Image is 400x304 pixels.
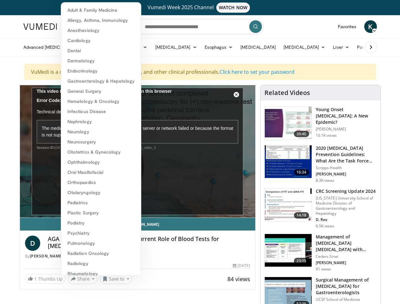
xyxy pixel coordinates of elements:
[264,234,377,272] a: 23:15 Management of [MEDICAL_DATA] [MEDICAL_DATA] with Ulcerative [MEDICAL_DATA] Cedars Sinai [PE...
[61,228,141,238] a: Psychiatry
[227,275,250,283] span: 84 views
[20,85,255,218] video-js: Video Player
[316,172,377,177] p: [PERSON_NAME]
[61,15,141,25] a: Allergy, Asthma, Immunology
[265,188,312,221] img: 91500494-a7c6-4302-a3df-6280f031e251.150x105_q85_crop-smart_upscale.jpg
[316,254,377,259] p: Cedars Sinai
[61,208,141,218] a: Plastic Surgery
[237,41,280,54] a: [MEDICAL_DATA]
[25,274,66,284] a: 1 Thumbs Up
[329,41,353,54] a: Liver
[316,145,377,164] h3: 2020 [MEDICAL_DATA] Prevention Guidelines: What Are the Task Force Rec…
[20,41,91,54] a: Advanced [MEDICAL_DATA]
[316,297,377,302] p: UCSF School of Medicine
[20,218,255,231] a: Email [PERSON_NAME]
[61,177,141,187] a: Orthopaedics
[316,217,377,222] p: D. Rex
[316,267,331,272] p: 91 views
[61,5,141,15] a: Adult & Family Medicine
[61,269,141,279] a: Rheumatology
[264,145,377,183] a: 16:34 2020 [MEDICAL_DATA] Prevention Guidelines: What Are the Task Force Rec… Scripps Health [PER...
[61,137,141,147] a: Neurosurgery
[294,169,309,175] span: 16:34
[264,106,377,140] a: 39:40 Young Onset [MEDICAL_DATA]: A New Epidemic? [PERSON_NAME] 10.1K views
[316,127,377,132] p: [PERSON_NAME]
[264,188,377,229] a: 14:18 CRC Screening Update 2024 [US_STATE] University School of Medicine Division of Gastroentero...
[61,86,141,96] a: General Surgery
[316,188,377,194] h3: CRC Screening Update 2024
[201,41,237,54] a: Esophagus
[137,19,263,34] input: Search topics, interventions
[61,66,141,76] a: Endocrinology
[294,212,309,218] span: 14:18
[61,2,141,276] div: Specialties
[61,157,141,167] a: Ophthalmology
[316,165,377,170] p: Scripps Health
[316,196,377,216] p: [US_STATE] University School of Medicine Division of Gastroenterology and Hepatology
[34,276,37,282] span: 1
[265,145,312,178] img: 1ac37fbe-7b52-4c81-8c6c-a0dd688d0102.150x105_q85_crop-smart_upscale.jpg
[68,274,98,284] button: Share
[316,260,377,265] p: [PERSON_NAME]
[24,64,376,80] div: VuMedi is a community of physicians, dentists, and other clinical professionals.
[294,258,309,264] span: 23:15
[334,20,360,33] a: Favorites
[151,41,201,54] a: [MEDICAL_DATA]
[265,234,312,267] img: 5fe88c0f-9f33-4433-ade1-79b064a0283b.150x105_q85_crop-smart_upscale.jpg
[61,198,141,208] a: Pediatrics
[61,25,141,35] a: Anesthesiology
[364,20,377,33] a: K
[30,253,63,259] a: [PERSON_NAME]
[316,234,377,253] h3: Management of [MEDICAL_DATA] [MEDICAL_DATA] with Ulcerative [MEDICAL_DATA]
[233,263,250,269] div: [DATE]
[61,56,141,66] a: Dermatology
[61,258,141,269] a: Radiology
[219,68,295,75] a: Click here to set your password
[61,167,141,177] a: Oral Maxillofacial
[316,106,377,125] h3: Young Onset [MEDICAL_DATA]: A New Epidemic?
[25,253,250,259] div: By
[25,236,40,251] a: D
[61,117,141,127] a: Nephrology
[264,89,310,97] h4: Related Videos
[316,224,334,229] p: 6.5K views
[61,127,141,137] a: Neurology
[316,133,337,138] p: 10.1K views
[316,178,334,183] p: 8.3K views
[48,236,250,249] h4: AGA Clinical Practice Update on Current Role of Blood Tests for [MEDICAL_DATA] Screening
[294,131,309,137] span: 39:40
[61,147,141,157] a: Obstetrics & Gynecology
[100,274,132,284] button: Save to
[316,277,377,296] h3: Surgical Management of [MEDICAL_DATA] for Gastroenterologists
[23,23,57,30] img: VuMedi Logo
[265,107,312,140] img: b23cd043-23fa-4b3f-b698-90acdd47bf2e.150x105_q85_crop-smart_upscale.jpg
[280,41,329,54] a: [MEDICAL_DATA]
[61,35,141,46] a: Cardiology
[24,3,376,13] a: Vumedi Week 2025 ChannelWATCH NOW
[61,248,141,258] a: Radiation Oncology
[61,238,141,248] a: Pulmonology
[216,3,250,13] span: WATCH NOW
[61,187,141,198] a: Otolaryngology
[61,76,141,86] a: Gastroenterology & Hepatology
[61,106,141,117] a: Infectious Disease
[61,46,141,56] a: Dental
[61,96,141,106] a: Hematology & Oncology
[61,218,141,228] a: Podiatry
